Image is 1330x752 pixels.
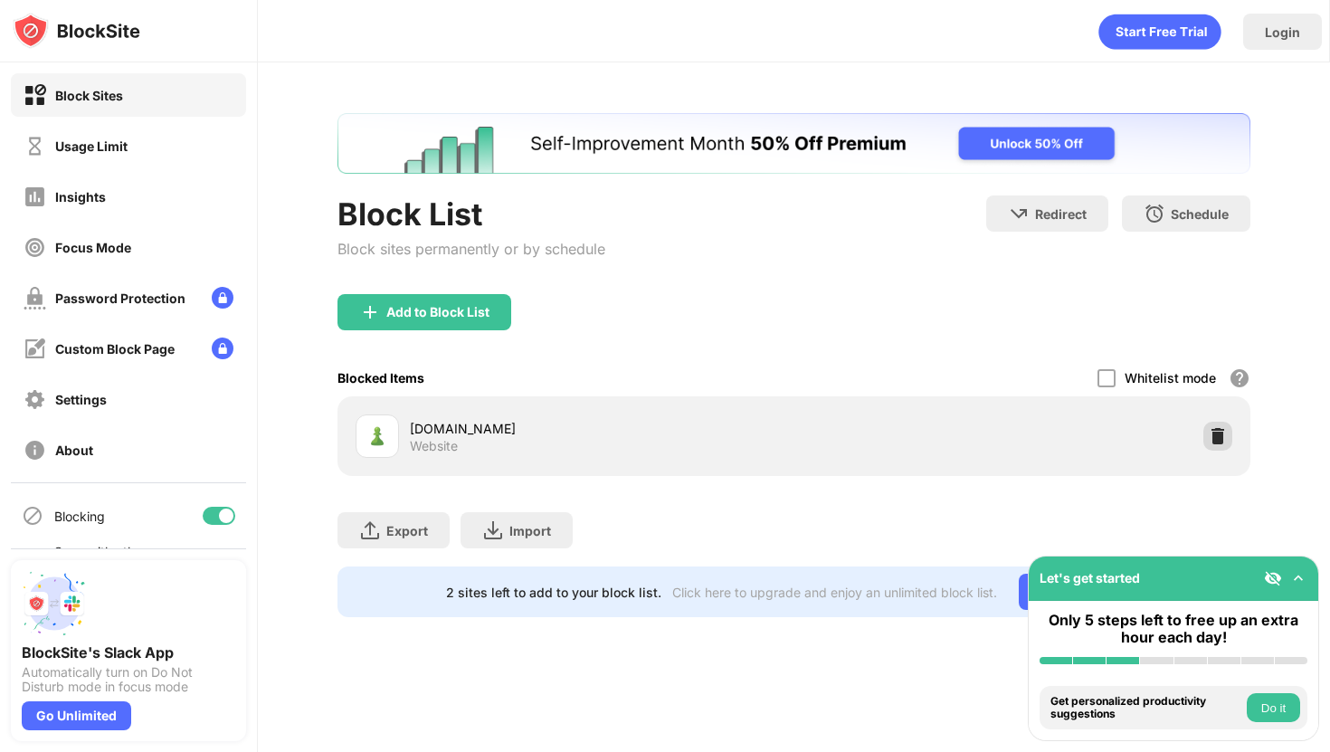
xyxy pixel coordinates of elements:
div: Blocking [54,509,105,524]
div: [DOMAIN_NAME] [410,419,793,438]
div: Blocked Items [337,370,424,386]
img: eye-not-visible.svg [1264,569,1282,587]
img: logo-blocksite.svg [13,13,140,49]
img: lock-menu.svg [212,287,233,309]
div: Import [509,523,551,538]
img: settings-off.svg [24,388,46,411]
iframe: Banner [337,113,1250,174]
div: Redirect [1035,206,1087,222]
img: password-protection-off.svg [24,287,46,309]
img: push-slack.svg [22,571,87,636]
div: Sync with other devices [54,544,147,575]
div: Usage Limit [55,138,128,154]
div: Focus Mode [55,240,131,255]
img: insights-off.svg [24,186,46,208]
div: Custom Block Page [55,341,175,357]
div: Let's get started [1040,570,1140,585]
div: About [55,443,93,458]
img: about-off.svg [24,439,46,462]
div: Website [410,438,458,454]
div: Add to Block List [386,305,489,319]
img: focus-off.svg [24,236,46,259]
img: customize-block-page-off.svg [24,338,46,360]
div: Click here to upgrade and enjoy an unlimited block list. [672,585,997,600]
img: favicons [366,425,388,447]
img: lock-menu.svg [212,338,233,359]
div: Whitelist mode [1125,370,1216,386]
div: Schedule [1171,206,1229,222]
div: Export [386,523,428,538]
img: blocking-icon.svg [22,505,43,527]
div: Insights [55,189,106,205]
div: Go Unlimited [22,701,131,730]
div: Block Sites [55,88,123,103]
button: Do it [1247,693,1300,722]
div: animation [1098,14,1221,50]
div: Block sites permanently or by schedule [337,240,605,258]
div: Get personalized productivity suggestions [1050,695,1242,721]
img: time-usage-off.svg [24,135,46,157]
div: Go Unlimited [1019,574,1143,610]
div: Only 5 steps left to free up an extra hour each day! [1040,612,1307,646]
div: BlockSite's Slack App [22,643,235,662]
div: Settings [55,392,107,407]
div: Automatically turn on Do Not Disturb mode in focus mode [22,665,235,694]
div: Login [1265,24,1300,40]
img: omni-setup-toggle.svg [1289,569,1307,587]
img: block-on.svg [24,84,46,107]
div: 2 sites left to add to your block list. [446,585,661,600]
div: Block List [337,195,605,233]
div: Password Protection [55,290,185,306]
